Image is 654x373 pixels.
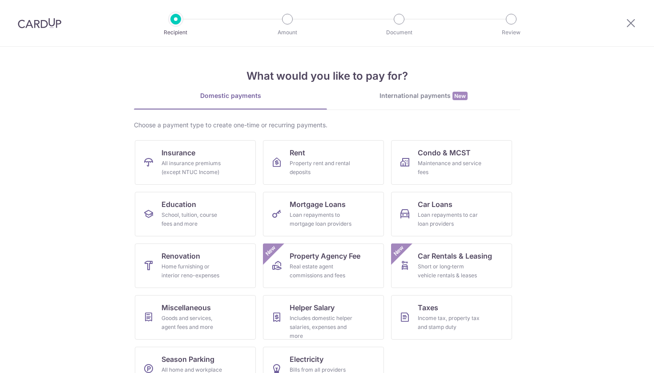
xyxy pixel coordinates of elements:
div: Loan repayments to car loan providers [418,211,482,228]
span: Helper Salary [290,302,335,313]
div: Home furnishing or interior reno-expenses [161,262,226,280]
p: Amount [254,28,320,37]
h4: What would you like to pay for? [134,68,520,84]
span: Renovation [161,251,200,261]
p: Recipient [143,28,209,37]
span: Season Parking [161,354,214,365]
span: Rent [290,147,305,158]
span: New [392,243,406,258]
div: Domestic payments [134,91,327,100]
span: Condo & MCST [418,147,471,158]
div: School, tuition, course fees and more [161,211,226,228]
a: RentProperty rent and rental deposits [263,140,384,185]
a: Condo & MCSTMaintenance and service fees [391,140,512,185]
span: New [263,243,278,258]
div: Property rent and rental deposits [290,159,354,177]
div: International payments [327,91,520,101]
a: Car Rentals & LeasingShort or long‑term vehicle rentals & leasesNew [391,243,512,288]
a: EducationSchool, tuition, course fees and more [135,192,256,236]
span: Education [161,199,196,210]
span: Electricity [290,354,323,365]
span: Mortgage Loans [290,199,346,210]
div: Goods and services, agent fees and more [161,314,226,332]
div: All insurance premiums (except NTUC Income) [161,159,226,177]
a: Helper SalaryIncludes domestic helper salaries, expenses and more [263,295,384,340]
a: Car LoansLoan repayments to car loan providers [391,192,512,236]
a: Mortgage LoansLoan repayments to mortgage loan providers [263,192,384,236]
a: RenovationHome furnishing or interior reno-expenses [135,243,256,288]
a: MiscellaneousGoods and services, agent fees and more [135,295,256,340]
span: New [452,92,468,100]
a: TaxesIncome tax, property tax and stamp duty [391,295,512,340]
span: Insurance [161,147,195,158]
p: Document [366,28,432,37]
a: InsuranceAll insurance premiums (except NTUC Income) [135,140,256,185]
span: Taxes [418,302,438,313]
div: Real estate agent commissions and fees [290,262,354,280]
img: CardUp [18,18,61,28]
div: Choose a payment type to create one-time or recurring payments. [134,121,520,130]
div: Income tax, property tax and stamp duty [418,314,482,332]
span: Miscellaneous [161,302,211,313]
p: Review [478,28,544,37]
div: Maintenance and service fees [418,159,482,177]
a: Property Agency FeeReal estate agent commissions and feesNew [263,243,384,288]
span: Property Agency Fee [290,251,360,261]
div: Loan repayments to mortgage loan providers [290,211,354,228]
div: Includes domestic helper salaries, expenses and more [290,314,354,341]
div: Short or long‑term vehicle rentals & leases [418,262,482,280]
span: Car Loans [418,199,452,210]
span: Car Rentals & Leasing [418,251,492,261]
